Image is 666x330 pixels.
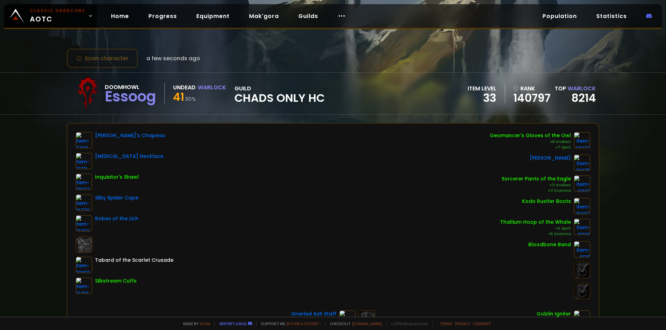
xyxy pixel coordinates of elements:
[95,194,138,202] div: Silky Spider Cape
[76,277,92,294] img: item-16791
[185,96,196,102] small: 30 %
[200,321,210,326] a: a fan
[76,215,92,232] img: item-10762
[173,83,196,92] div: Undead
[530,154,571,162] div: [PERSON_NAME]
[76,257,92,273] img: item-23192
[555,84,596,93] div: Top
[234,93,325,103] span: Chads Only Hc
[513,84,550,93] div: rank
[468,93,496,103] div: 33
[455,321,470,326] a: Privacy
[574,218,590,235] img: item-11986
[439,321,452,326] a: Terms
[500,231,571,237] div: +6 Stamina
[173,89,184,105] span: 41
[574,132,590,149] img: item-14222
[574,241,590,258] img: item-4135
[95,173,139,181] div: Inquisitor's Shawl
[574,154,590,171] img: item-16975
[567,84,596,92] span: Warlock
[500,226,571,231] div: +5 Spirit
[95,132,165,139] div: [PERSON_NAME]'s Chapeau
[490,139,571,145] div: +8 Intellect
[256,321,321,326] span: Support me,
[198,83,226,92] div: Warlock
[95,215,138,222] div: Robes of the Lich
[537,310,571,318] div: Goblin Igniter
[143,9,182,23] a: Progress
[522,198,571,205] div: Kodo Rustler Boots
[95,153,163,160] div: [MEDICAL_DATA] Necklace
[105,9,135,23] a: Home
[30,8,85,14] small: Classic Hardcore
[528,241,571,248] div: Bloodbone Band
[146,54,200,63] span: a few seconds ago
[105,83,156,91] div: Doomhowl
[591,9,632,23] a: Statistics
[502,182,571,188] div: +11 Intellect
[95,277,137,285] div: Silkstream Cuffs
[537,9,582,23] a: Population
[574,198,590,214] img: item-15697
[513,93,550,103] a: 140797
[352,321,382,326] a: [DOMAIN_NAME]
[67,48,138,68] button: Scan character
[76,153,92,169] img: item-10711
[191,9,235,23] a: Equipment
[468,84,496,93] div: item level
[473,321,491,326] a: Consent
[287,321,321,326] a: Buy me a coffee
[500,218,571,226] div: Thallium Hoop of the Whale
[574,175,590,192] img: item-9883
[4,4,97,28] a: Classic HardcoreAOTC
[76,173,92,190] img: item-19507
[179,321,210,326] span: Made by
[325,321,382,326] span: Checkout
[502,175,571,182] div: Sorcerer Pants of the Eagle
[76,132,92,149] img: item-7720
[30,8,85,24] span: AOTC
[490,132,571,139] div: Geomancer's Gloves of the Owl
[293,9,324,23] a: Guilds
[490,145,571,150] div: +7 Spirit
[386,321,428,326] span: v. d752d5 - production
[105,91,156,102] div: Essoog
[76,194,92,211] img: item-10776
[234,84,325,103] div: guild
[291,310,336,318] div: Gnarled Ash Staff
[502,188,571,194] div: +11 Stamina
[95,257,173,264] div: Tabard of the Scarlet Crusade
[244,9,284,23] a: Mak'gora
[220,321,247,326] a: Report a bug
[571,90,596,106] a: 8214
